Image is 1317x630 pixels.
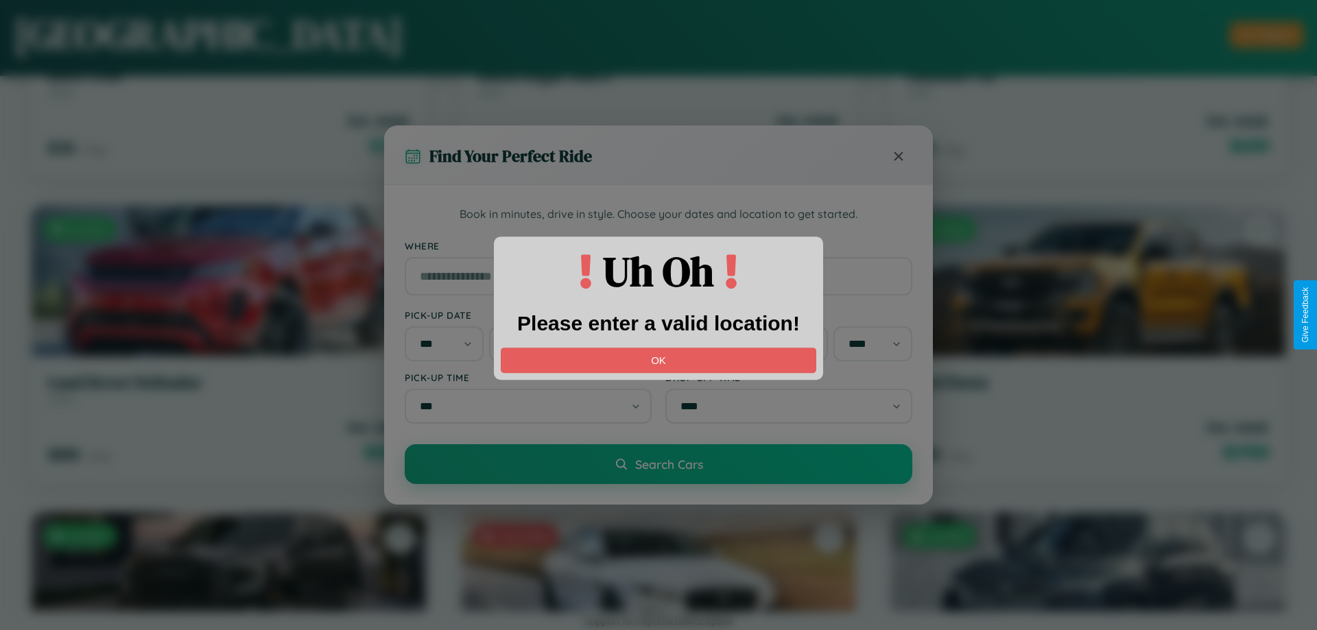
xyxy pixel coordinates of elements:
label: Pick-up Date [405,309,652,321]
label: Drop-off Time [665,372,912,383]
label: Drop-off Date [665,309,912,321]
label: Pick-up Time [405,372,652,383]
label: Where [405,240,912,252]
span: Search Cars [635,457,703,472]
h3: Find Your Perfect Ride [429,145,592,167]
p: Book in minutes, drive in style. Choose your dates and location to get started. [405,206,912,223]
